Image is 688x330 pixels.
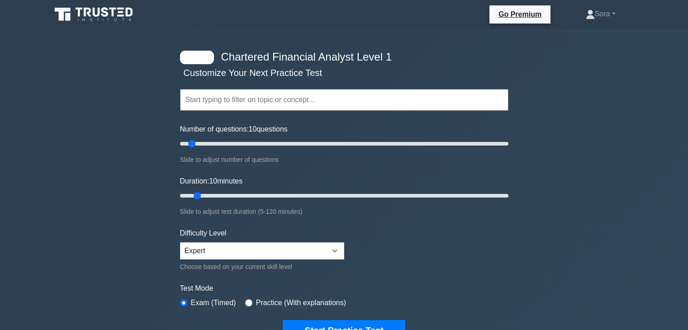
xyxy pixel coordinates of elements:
[218,51,464,64] h4: Chartered Financial Analyst Level 1
[249,125,257,133] span: 10
[180,124,288,135] label: Number of questions: questions
[180,154,508,165] div: Slide to adjust number of questions
[209,177,217,185] span: 10
[493,9,547,20] a: Go Premium
[191,297,236,308] label: Exam (Timed)
[180,206,508,217] div: Slide to adjust test duration (5-120 minutes)
[180,283,508,294] label: Test Mode
[564,5,637,23] a: Sora
[180,176,243,187] label: Duration: minutes
[256,297,346,308] label: Practice (With explanations)
[180,228,227,239] label: Difficulty Level
[180,261,344,272] div: Choose based on your current skill level
[180,89,508,111] input: Start typing to filter on topic or concept...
